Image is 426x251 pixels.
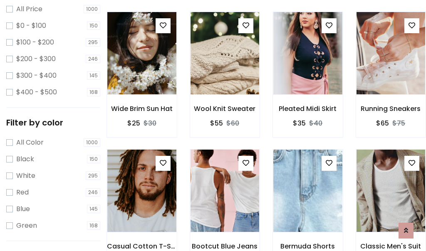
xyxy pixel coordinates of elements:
label: All Color [16,138,44,148]
span: 246 [86,188,100,197]
del: $40 [309,118,322,128]
span: 168 [87,221,100,230]
label: White [16,171,35,181]
label: $300 - $400 [16,71,57,81]
span: 150 [87,22,100,30]
span: 145 [87,205,100,213]
h6: Classic Men's Suit [356,242,426,250]
label: $100 - $200 [16,37,54,47]
span: 1000 [84,138,100,147]
h6: $35 [293,119,306,127]
label: $400 - $500 [16,87,57,97]
label: Black [16,154,34,164]
h6: Casual Cotton T-Shirt [107,242,177,250]
label: $0 - $100 [16,21,46,31]
label: $200 - $300 [16,54,56,64]
del: $60 [226,118,239,128]
h6: Wide Brim Sun Hat [107,105,177,113]
h6: Pleated Midi Skirt [273,105,343,113]
h6: $65 [376,119,389,127]
span: 246 [86,55,100,63]
label: All Price [16,4,42,14]
h6: $55 [210,119,223,127]
span: 1000 [84,5,100,13]
del: $75 [392,118,405,128]
h6: $25 [127,119,140,127]
span: 145 [87,71,100,80]
span: 295 [86,172,100,180]
span: 150 [87,155,100,163]
h6: Wool Knit Sweater [190,105,260,113]
h6: Running Sneakers [356,105,426,113]
h6: Bootcut Blue Jeans [190,242,260,250]
span: 168 [87,88,100,96]
label: Red [16,187,29,197]
h5: Filter by color [6,118,100,128]
label: Green [16,221,37,231]
del: $30 [144,118,156,128]
span: 295 [86,38,100,47]
h6: Bermuda Shorts [273,242,343,250]
label: Blue [16,204,30,214]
